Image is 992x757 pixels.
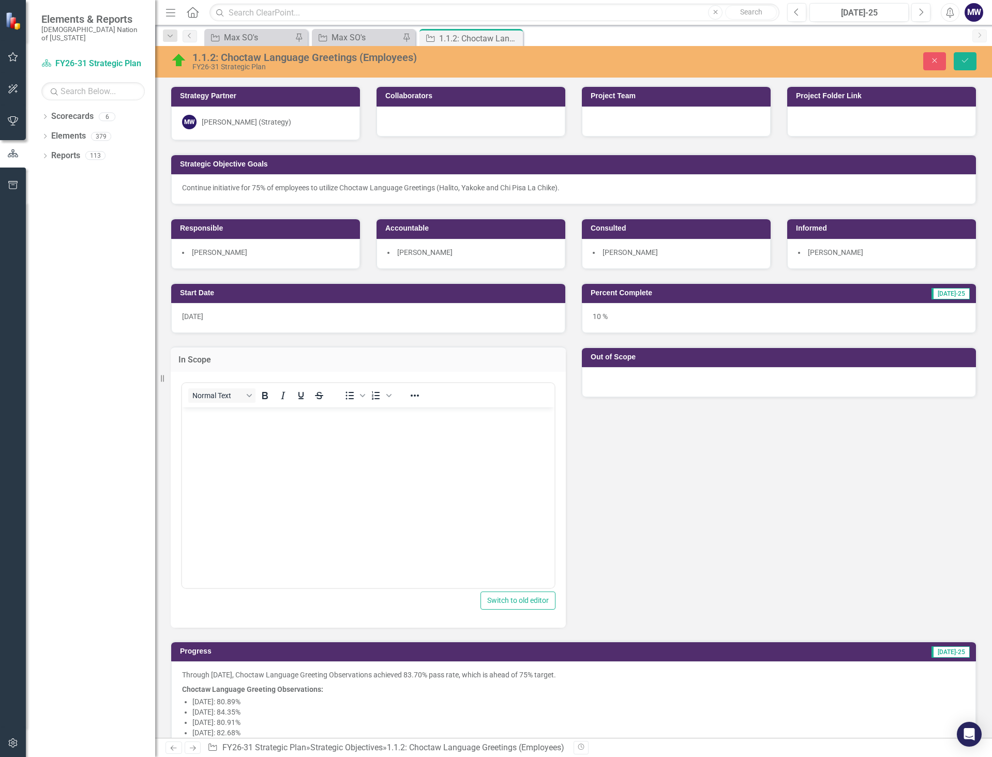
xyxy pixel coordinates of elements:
[224,31,292,44] div: Max SO's
[41,58,145,70] a: FY26-31 Strategic Plan
[387,743,564,752] div: 1.1.2: Choctaw Language Greetings (Employees)
[192,697,965,707] li: [DATE]: 80.89%
[332,31,400,44] div: Max SO's
[41,82,145,100] input: Search Below...
[796,224,971,232] h3: Informed
[180,92,355,100] h3: Strategy Partner
[192,63,623,71] div: FY26-31 Strategic Plan
[591,353,971,361] h3: Out of Scope
[274,388,292,403] button: Italic
[188,388,255,403] button: Block Normal Text
[209,4,779,22] input: Search ClearPoint...
[192,391,243,400] span: Normal Text
[809,3,909,22] button: [DATE]-25
[178,355,558,365] h3: In Scope
[292,388,310,403] button: Underline
[182,685,323,693] strong: Choctaw Language Greeting Observations:
[192,52,623,63] div: 1.1.2: Choctaw Language Greetings (Employees)
[256,388,274,403] button: Bold
[180,224,355,232] h3: Responsible
[931,646,970,658] span: [DATE]-25
[182,115,197,129] div: MW
[385,92,560,100] h3: Collaborators
[314,31,400,44] a: Max SO's
[603,248,658,256] span: [PERSON_NAME]
[99,112,115,121] div: 6
[207,31,292,44] a: Max SO's
[51,130,86,142] a: Elements
[796,92,971,100] h3: Project Folder Link
[85,152,106,160] div: 113
[182,312,203,321] span: [DATE]
[310,743,383,752] a: Strategic Objectives
[740,8,762,16] span: Search
[397,248,453,256] span: [PERSON_NAME]
[51,111,94,123] a: Scorecards
[439,32,520,45] div: 1.1.2: Choctaw Language Greetings (Employees)
[310,388,328,403] button: Strikethrough
[813,7,905,19] div: [DATE]-25
[582,303,976,333] div: 10 %
[957,722,982,747] div: Open Intercom Messenger
[192,707,965,717] li: [DATE]: 84.35%
[808,248,863,256] span: [PERSON_NAME]
[725,5,777,20] button: Search
[367,388,393,403] div: Numbered list
[207,742,566,754] div: » »
[91,132,111,141] div: 379
[341,388,367,403] div: Bullet list
[591,289,823,297] h3: Percent Complete
[182,183,965,193] p: Continue initiative for 75% of employees to utilize Choctaw Language Greetings (Halito, Yakoke an...
[965,3,983,22] button: MW
[171,52,187,69] img: On Target
[406,388,424,403] button: Reveal or hide additional toolbar items
[182,407,554,588] iframe: Rich Text Area
[192,728,965,738] li: [DATE]: 82.68%
[180,647,531,655] h3: Progress
[480,592,555,610] button: Switch to old editor
[41,25,145,42] small: [DEMOGRAPHIC_DATA] Nation of [US_STATE]
[222,743,306,752] a: FY26-31 Strategic Plan
[180,289,560,297] h3: Start Date
[931,288,970,299] span: [DATE]-25
[192,717,965,728] li: [DATE]: 80.91%
[591,224,765,232] h3: Consulted
[202,117,291,127] div: [PERSON_NAME] (Strategy)
[591,92,765,100] h3: Project Team
[385,224,560,232] h3: Accountable
[51,150,80,162] a: Reports
[41,13,145,25] span: Elements & Reports
[180,160,971,168] h3: Strategic Objective Goals
[5,11,23,29] img: ClearPoint Strategy
[182,670,965,682] p: Through [DATE], Choctaw Language Greeting Observations achieved 83.70% pass rate, which is ahead ...
[192,248,247,256] span: [PERSON_NAME]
